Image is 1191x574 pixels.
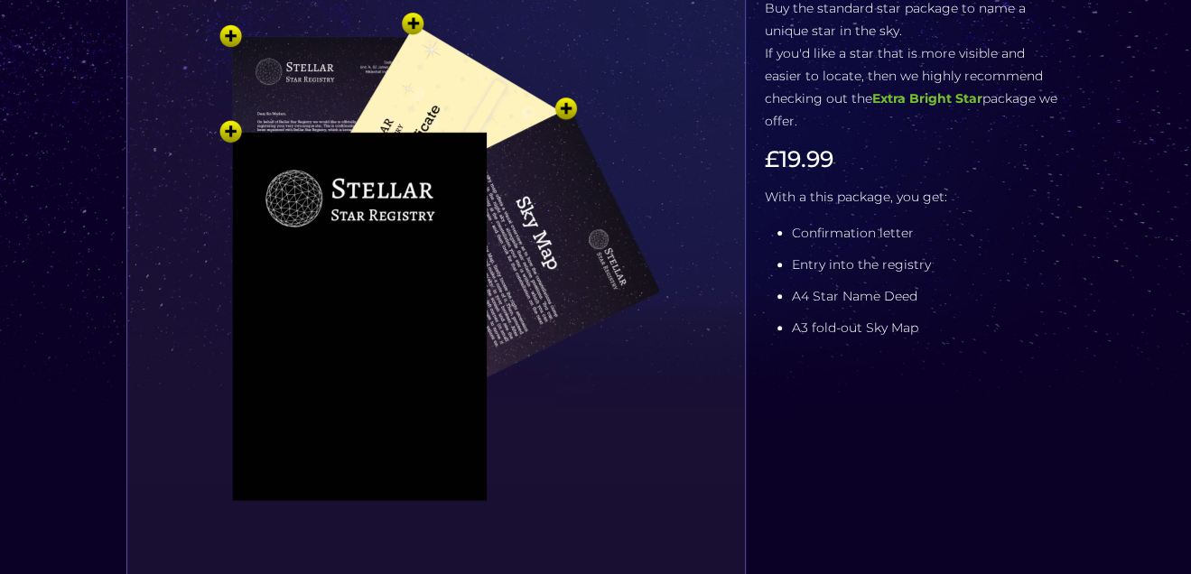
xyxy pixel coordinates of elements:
li: A4 Star Name Deed [792,285,1065,308]
a: Extra Bright Star [872,90,982,106]
h3: £ [765,146,1065,172]
li: A3 fold-out Sky Map [792,317,1065,339]
li: Confirmation letter [792,222,1065,245]
li: Entry into the registry [792,254,1065,276]
p: With a this package, you get: [765,186,1065,208]
span: 19.99 [779,145,833,172]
